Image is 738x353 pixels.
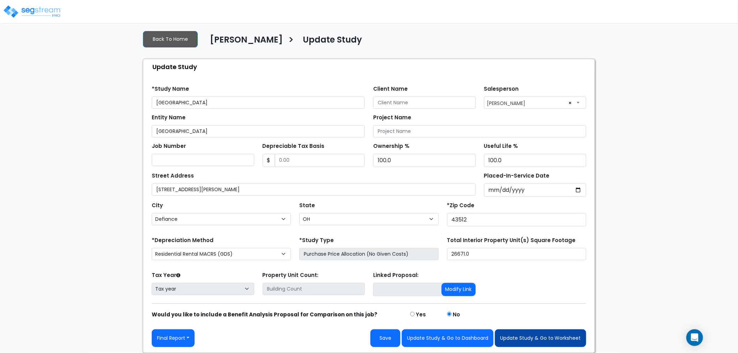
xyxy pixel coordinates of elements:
[484,85,519,93] label: Salesperson
[373,271,419,279] label: Linked Proposal:
[275,154,365,167] input: 0.00
[210,35,283,47] h4: [PERSON_NAME]
[416,311,426,319] label: Yes
[484,142,518,150] label: Useful Life %
[370,329,400,347] button: Save
[147,59,595,74] div: Update Study
[484,97,587,109] span: Asher Fried
[495,329,586,347] button: Update Study & Go to Worksheet
[447,213,586,226] input: Zip Code
[447,248,586,260] input: total square foot
[484,172,550,180] label: Placed-In-Service Date
[447,202,475,210] label: *Zip Code
[447,236,576,245] label: Total Interior Property Unit(s) Square Footage
[373,154,476,167] input: Ownership
[484,154,587,167] input: Depreciation
[569,98,572,108] span: ×
[152,329,195,347] button: Final Report
[152,125,365,137] input: Entity Name
[442,283,476,296] button: Modify Link
[263,142,325,150] label: Depreciable Tax Basis
[152,271,180,279] label: Tax Year
[152,85,189,93] label: *Study Name
[143,31,198,47] a: Back To Home
[373,142,409,150] label: Ownership %
[152,142,186,150] label: Job Number
[152,311,377,318] strong: Would you like to include a Benefit Analysis Proposal for Comparison on this job?
[484,97,586,108] span: Asher Fried
[152,172,194,180] label: Street Address
[152,202,163,210] label: City
[3,5,62,18] img: logo_pro_r.png
[152,114,186,122] label: Entity Name
[373,85,408,93] label: Client Name
[402,329,494,347] button: Update Study & Go to Dashboard
[152,183,476,196] input: Street Address
[373,97,476,109] input: Client Name
[299,236,334,245] label: *Study Type
[288,34,294,48] h3: >
[298,35,362,50] a: Update Study
[263,154,275,167] span: $
[263,271,319,279] label: Property Unit Count:
[152,236,213,245] label: *Depreciation Method
[263,283,365,295] input: Building Count
[373,114,411,122] label: Project Name
[453,311,460,319] label: No
[686,329,703,346] div: Open Intercom Messenger
[152,97,365,109] input: Study Name
[373,125,586,137] input: Project Name
[303,35,362,47] h4: Update Study
[205,35,283,50] a: [PERSON_NAME]
[299,202,315,210] label: State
